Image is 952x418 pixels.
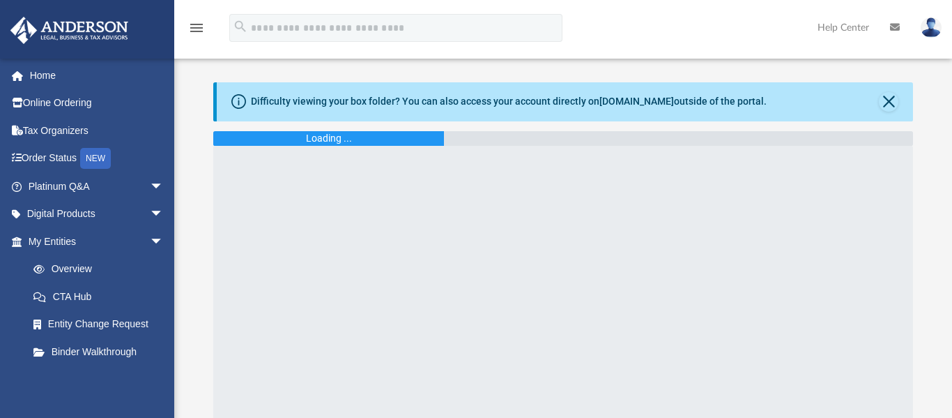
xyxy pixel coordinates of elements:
div: Difficulty viewing your box folder? You can also access your account directly on outside of the p... [251,94,767,109]
a: menu [188,27,205,36]
span: arrow_drop_down [150,200,178,229]
a: Overview [20,255,185,283]
a: Digital Productsarrow_drop_down [10,200,185,228]
a: Order StatusNEW [10,144,185,173]
i: menu [188,20,205,36]
div: Loading ... [306,131,352,146]
a: Entity Change Request [20,311,185,338]
span: arrow_drop_down [150,172,178,201]
img: Anderson Advisors Platinum Portal [6,17,132,44]
a: [DOMAIN_NAME] [599,96,674,107]
button: Close [879,92,898,112]
a: My Entitiesarrow_drop_down [10,227,185,255]
a: Tax Organizers [10,117,185,144]
a: Binder Walkthrough [20,338,185,366]
a: Home [10,61,185,89]
a: Online Ordering [10,89,185,117]
span: arrow_drop_down [150,227,178,256]
a: CTA Hub [20,283,185,311]
div: NEW [80,148,111,169]
a: My Blueprint [20,366,178,394]
a: Platinum Q&Aarrow_drop_down [10,172,185,200]
i: search [233,19,248,34]
img: User Pic [921,17,942,38]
